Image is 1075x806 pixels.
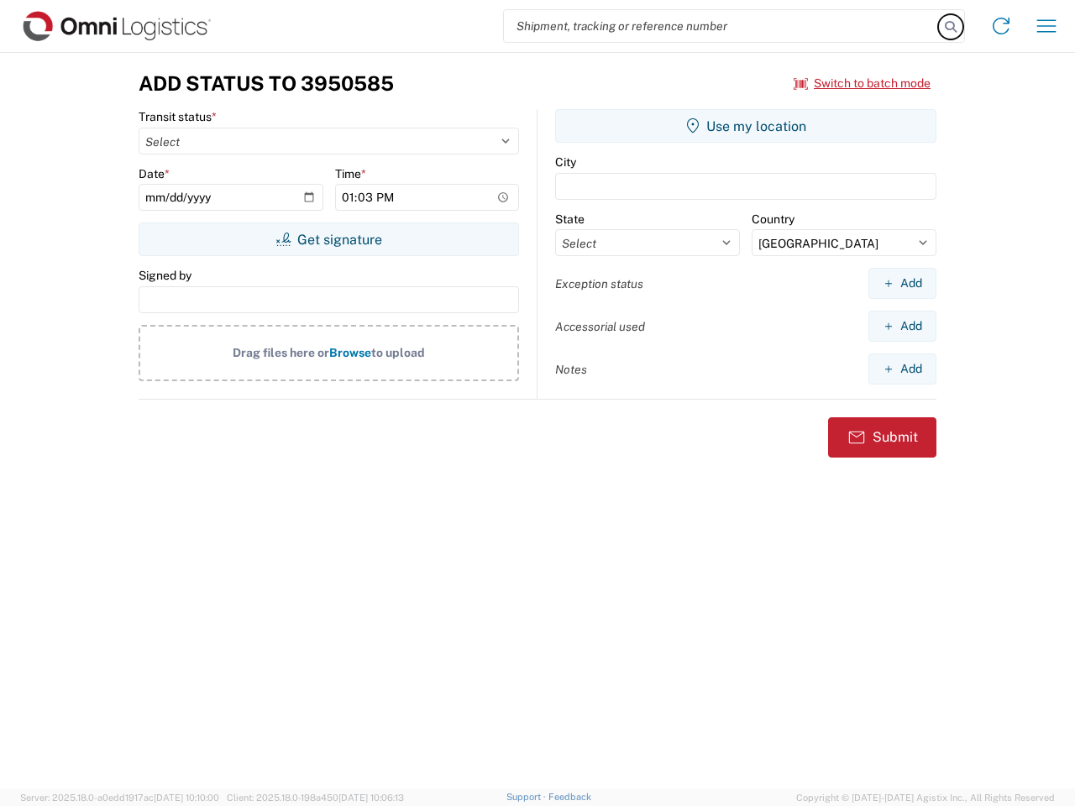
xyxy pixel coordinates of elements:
span: Drag files here or [233,346,329,359]
label: Time [335,166,366,181]
h3: Add Status to 3950585 [139,71,394,96]
button: Use my location [555,109,936,143]
label: Date [139,166,170,181]
label: Transit status [139,109,217,124]
span: Browse [329,346,371,359]
span: [DATE] 10:06:13 [338,793,404,803]
label: Exception status [555,276,643,291]
label: Notes [555,362,587,377]
label: Accessorial used [555,319,645,334]
span: Server: 2025.18.0-a0edd1917ac [20,793,219,803]
span: [DATE] 10:10:00 [154,793,219,803]
label: State [555,212,585,227]
input: Shipment, tracking or reference number [504,10,939,42]
button: Add [868,268,936,299]
button: Add [868,353,936,385]
button: Switch to batch mode [794,70,931,97]
a: Feedback [548,792,591,802]
span: to upload [371,346,425,359]
a: Support [506,792,548,802]
label: Country [752,212,794,227]
label: Signed by [139,268,191,283]
label: City [555,154,576,170]
button: Submit [828,417,936,458]
span: Client: 2025.18.0-198a450 [227,793,404,803]
button: Get signature [139,222,519,256]
span: Copyright © [DATE]-[DATE] Agistix Inc., All Rights Reserved [796,790,1055,805]
button: Add [868,311,936,342]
